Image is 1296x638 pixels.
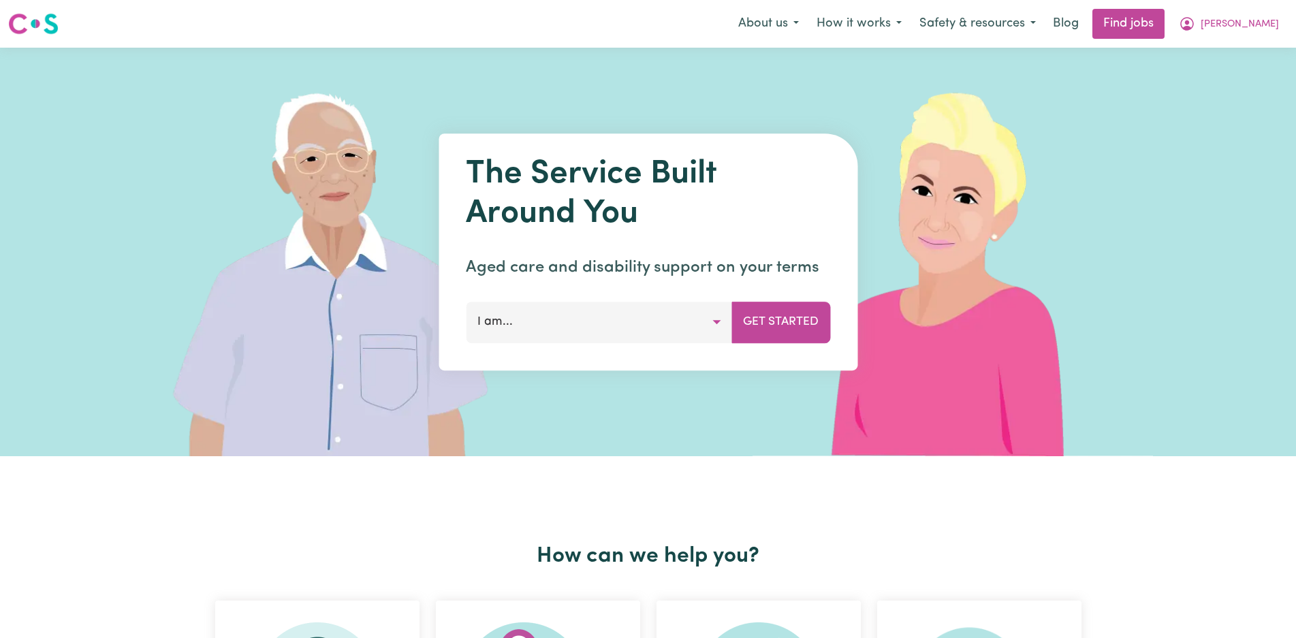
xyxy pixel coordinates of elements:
[466,155,830,234] h1: The Service Built Around You
[466,255,830,280] p: Aged care and disability support on your terms
[1170,10,1288,38] button: My Account
[1092,9,1165,39] a: Find jobs
[8,12,59,36] img: Careseekers logo
[8,8,59,39] a: Careseekers logo
[466,302,732,342] button: I am...
[729,10,808,38] button: About us
[911,10,1045,38] button: Safety & resources
[731,302,830,342] button: Get Started
[1201,17,1279,32] span: [PERSON_NAME]
[808,10,911,38] button: How it works
[207,543,1090,569] h2: How can we help you?
[1045,9,1087,39] a: Blog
